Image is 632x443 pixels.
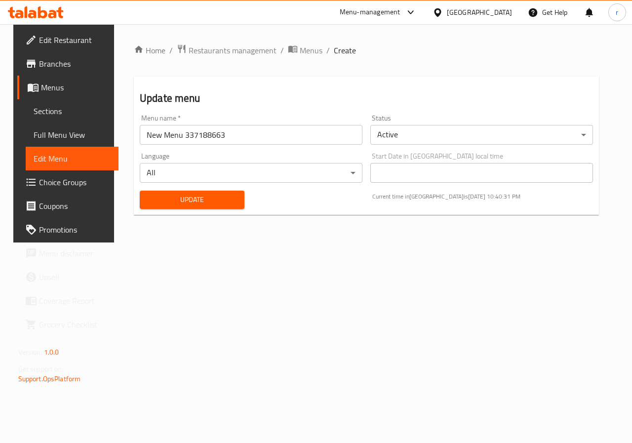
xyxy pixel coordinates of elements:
[39,34,111,46] span: Edit Restaurant
[39,319,111,330] span: Grocery Checklist
[34,129,111,141] span: Full Menu View
[134,44,599,57] nav: breadcrumb
[18,372,81,385] a: Support.OpsPlatform
[288,44,322,57] a: Menus
[26,123,119,147] a: Full Menu View
[140,191,244,209] button: Update
[39,224,111,236] span: Promotions
[616,7,618,18] span: r
[39,58,111,70] span: Branches
[370,125,593,145] div: Active
[39,271,111,283] span: Upsell
[17,52,119,76] a: Branches
[39,295,111,307] span: Coverage Report
[26,99,119,123] a: Sections
[372,192,593,201] p: Current time in [GEOGRAPHIC_DATA] is [DATE] 10:40:31 PM
[39,200,111,212] span: Coupons
[140,91,593,106] h2: Update menu
[17,76,119,99] a: Menus
[300,44,322,56] span: Menus
[140,125,362,145] input: Please enter Menu name
[39,247,111,259] span: Menu disclaimer
[134,44,165,56] a: Home
[148,194,237,206] span: Update
[334,44,356,56] span: Create
[17,265,119,289] a: Upsell
[44,346,59,359] span: 1.0.0
[39,176,111,188] span: Choice Groups
[17,218,119,242] a: Promotions
[17,28,119,52] a: Edit Restaurant
[18,346,42,359] span: Version:
[17,313,119,336] a: Grocery Checklist
[17,194,119,218] a: Coupons
[140,163,362,183] div: All
[340,6,400,18] div: Menu-management
[41,81,111,93] span: Menus
[447,7,512,18] div: [GEOGRAPHIC_DATA]
[26,147,119,170] a: Edit Menu
[326,44,330,56] li: /
[280,44,284,56] li: /
[17,242,119,265] a: Menu disclaimer
[17,289,119,313] a: Coverage Report
[177,44,276,57] a: Restaurants management
[34,153,111,164] span: Edit Menu
[17,170,119,194] a: Choice Groups
[34,105,111,117] span: Sections
[189,44,276,56] span: Restaurants management
[169,44,173,56] li: /
[18,362,64,375] span: Get support on:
